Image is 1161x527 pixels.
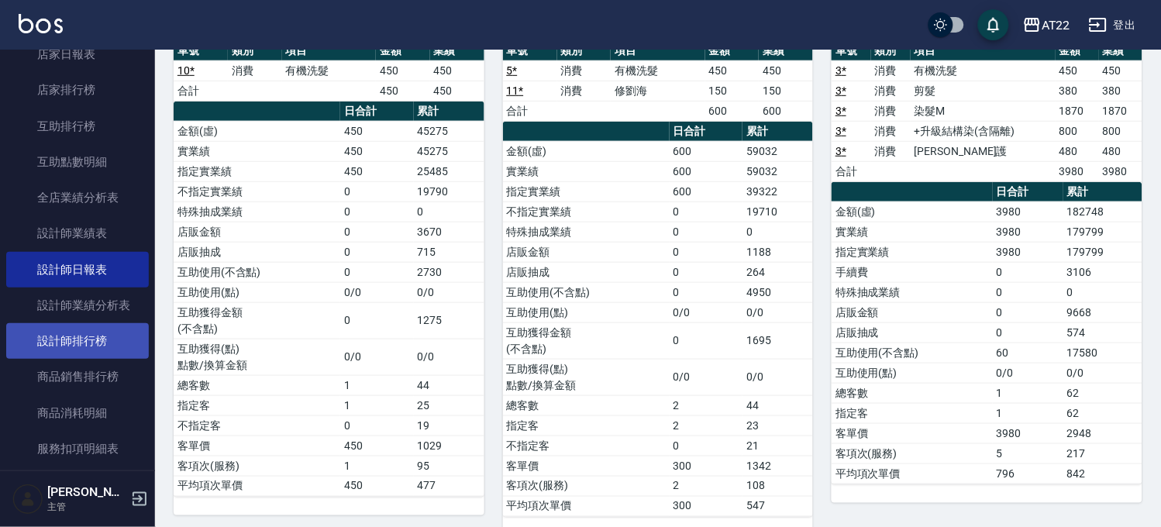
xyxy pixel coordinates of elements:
[911,121,1056,141] td: +升級結構染(含隔離)
[1063,201,1142,222] td: 182748
[503,101,557,121] td: 合計
[340,456,414,476] td: 1
[670,395,743,415] td: 2
[705,81,760,101] td: 150
[340,141,414,161] td: 450
[282,41,376,61] th: 項目
[414,201,484,222] td: 0
[174,395,340,415] td: 指定客
[282,60,376,81] td: 有機洗髮
[993,443,1063,463] td: 5
[1083,11,1142,40] button: 登出
[174,181,340,201] td: 不指定實業績
[670,181,743,201] td: 600
[414,375,484,395] td: 44
[340,181,414,201] td: 0
[670,322,743,359] td: 0
[503,359,670,395] td: 互助獲得(點) 點數/換算金額
[503,141,670,161] td: 金額(虛)
[414,415,484,436] td: 19
[414,302,484,339] td: 1275
[376,81,430,101] td: 450
[340,339,414,375] td: 0/0
[832,302,992,322] td: 店販金額
[6,144,149,180] a: 互助點數明細
[670,436,743,456] td: 0
[174,339,340,375] td: 互助獲得(點) 點數/換算金額
[705,41,760,61] th: 金額
[174,81,228,101] td: 合計
[503,181,670,201] td: 指定實業績
[414,121,484,141] td: 45275
[503,395,670,415] td: 總客數
[1056,41,1099,61] th: 金額
[871,41,911,61] th: 類別
[1099,81,1142,101] td: 380
[832,161,871,181] td: 合計
[6,180,149,215] a: 全店業績分析表
[414,282,484,302] td: 0/0
[670,222,743,242] td: 0
[742,496,813,516] td: 547
[1063,343,1142,363] td: 17580
[174,476,340,496] td: 平均項次單價
[1042,15,1070,35] div: AT22
[832,242,992,262] td: 指定實業績
[174,102,484,497] table: a dense table
[557,81,612,101] td: 消費
[228,41,282,61] th: 類別
[414,456,484,476] td: 95
[1063,322,1142,343] td: 574
[6,467,149,502] a: 單一服務項目查詢
[503,262,670,282] td: 店販抽成
[340,476,414,496] td: 450
[340,121,414,141] td: 450
[414,161,484,181] td: 25485
[414,339,484,375] td: 0/0
[503,282,670,302] td: 互助使用(不含點)
[1063,242,1142,262] td: 179799
[993,403,1063,423] td: 1
[742,262,813,282] td: 264
[670,161,743,181] td: 600
[705,60,760,81] td: 450
[430,81,484,101] td: 450
[503,242,670,262] td: 店販金額
[376,41,430,61] th: 金額
[993,242,1063,262] td: 3980
[414,242,484,262] td: 715
[832,403,992,423] td: 指定客
[1056,141,1099,161] td: 480
[174,302,340,339] td: 互助獲得金額 (不含點)
[1063,222,1142,242] td: 179799
[670,302,743,322] td: 0/0
[1056,81,1099,101] td: 380
[742,415,813,436] td: 23
[174,161,340,181] td: 指定實業績
[911,81,1056,101] td: 剪髮
[174,375,340,395] td: 總客數
[993,282,1063,302] td: 0
[228,60,282,81] td: 消費
[759,41,813,61] th: 業績
[174,201,340,222] td: 特殊抽成業績
[832,41,871,61] th: 單號
[832,343,992,363] td: 互助使用(不含點)
[832,262,992,282] td: 手續費
[414,102,484,122] th: 累計
[611,81,705,101] td: 修劉海
[670,201,743,222] td: 0
[993,383,1063,403] td: 1
[993,222,1063,242] td: 3980
[993,463,1063,484] td: 796
[993,201,1063,222] td: 3980
[871,101,911,121] td: 消費
[705,101,760,121] td: 600
[993,302,1063,322] td: 0
[993,262,1063,282] td: 0
[430,60,484,81] td: 450
[1056,101,1099,121] td: 1870
[340,302,414,339] td: 0
[832,443,992,463] td: 客項次(服務)
[832,182,1142,484] table: a dense table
